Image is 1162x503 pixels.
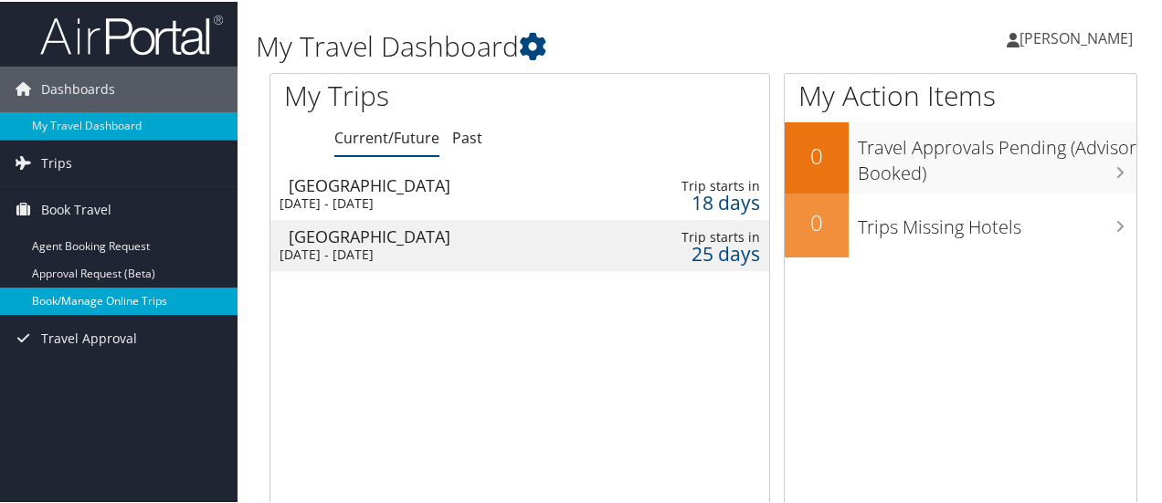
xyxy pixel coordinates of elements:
[655,244,760,260] div: 25 days
[284,75,547,113] h1: My Trips
[41,139,72,184] span: Trips
[785,121,1136,191] a: 0Travel Approvals Pending (Advisor Booked)
[289,226,600,243] div: [GEOGRAPHIC_DATA]
[785,192,1136,256] a: 0Trips Missing Hotels
[256,26,852,64] h1: My Travel Dashboard
[655,193,760,209] div: 18 days
[452,126,482,146] a: Past
[289,175,600,192] div: [GEOGRAPHIC_DATA]
[41,185,111,231] span: Book Travel
[655,176,760,193] div: Trip starts in
[858,124,1136,184] h3: Travel Approvals Pending (Advisor Booked)
[1007,9,1151,64] a: [PERSON_NAME]
[655,227,760,244] div: Trip starts in
[785,205,849,236] h2: 0
[280,194,591,210] div: [DATE] - [DATE]
[280,245,591,261] div: [DATE] - [DATE]
[41,65,115,110] span: Dashboards
[1019,26,1133,47] span: [PERSON_NAME]
[41,314,137,360] span: Travel Approval
[858,204,1136,238] h3: Trips Missing Hotels
[40,12,223,55] img: airportal-logo.png
[334,126,439,146] a: Current/Future
[785,139,849,170] h2: 0
[785,75,1136,113] h1: My Action Items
